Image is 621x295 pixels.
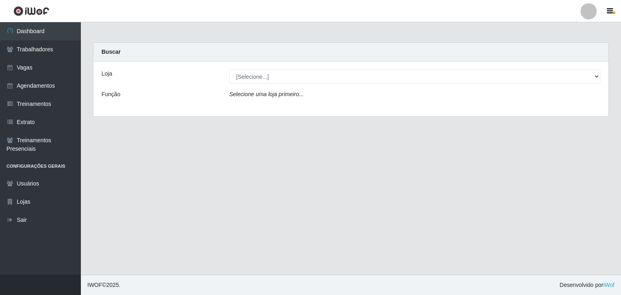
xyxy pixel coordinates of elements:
span: Desenvolvido por [560,281,615,289]
a: iWof [603,282,615,288]
span: © 2025 . [87,281,120,289]
img: CoreUI Logo [13,6,49,16]
i: Selecione uma loja primeiro... [229,91,304,97]
label: Função [101,90,120,99]
strong: Buscar [101,48,120,55]
label: Loja [101,70,112,78]
span: IWOF [87,282,102,288]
